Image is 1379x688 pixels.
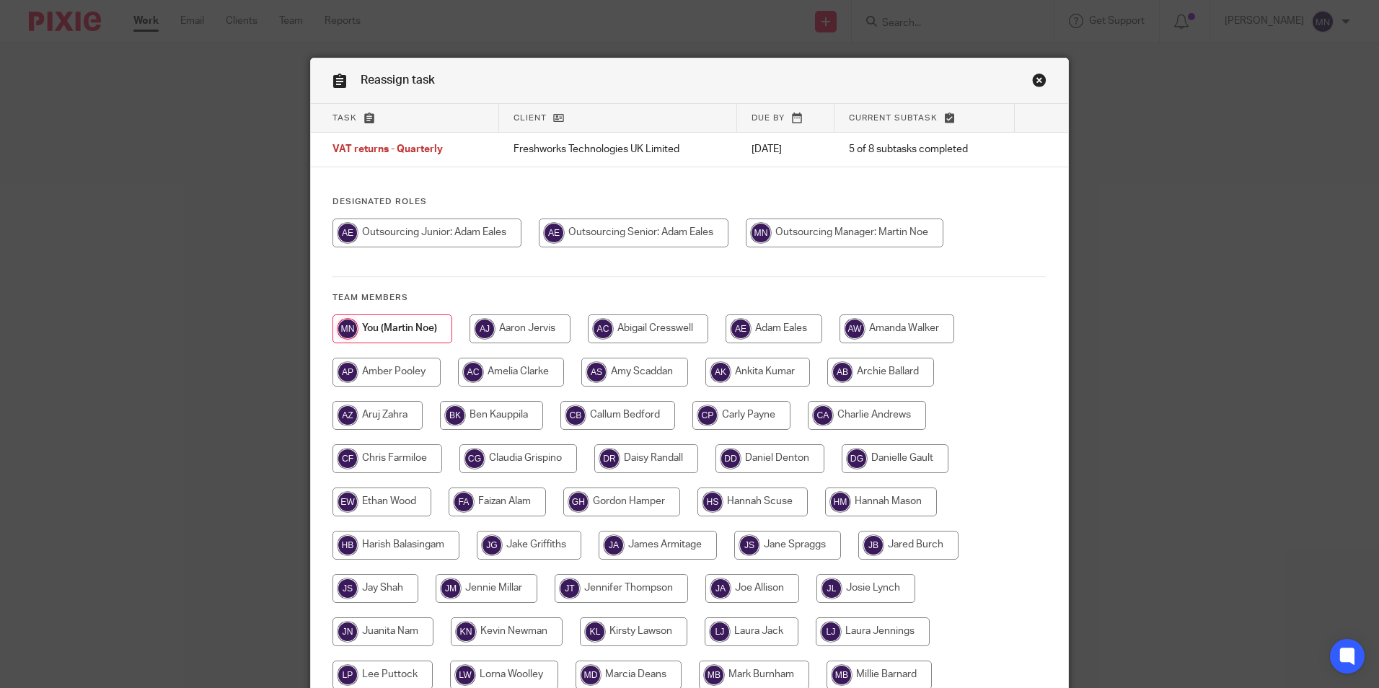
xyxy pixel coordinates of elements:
span: Client [514,114,547,122]
span: Task [332,114,357,122]
p: [DATE] [752,142,820,156]
td: 5 of 8 subtasks completed [834,133,1015,167]
h4: Designated Roles [332,196,1047,208]
span: Due by [752,114,785,122]
h4: Team members [332,292,1047,304]
a: Close this dialog window [1032,73,1047,92]
span: VAT returns - Quarterly [332,145,443,155]
span: Reassign task [361,74,435,86]
span: Current subtask [849,114,938,122]
p: Freshworks Technologies UK Limited [514,142,723,156]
